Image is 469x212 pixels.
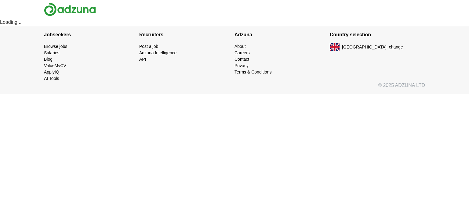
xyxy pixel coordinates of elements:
[44,63,66,68] a: ValueMyCV
[234,57,249,62] a: Contact
[234,50,250,55] a: Careers
[44,70,59,74] a: ApplyIQ
[330,26,425,43] h4: Country selection
[44,2,96,16] img: Adzuna logo
[342,44,387,50] span: [GEOGRAPHIC_DATA]
[44,44,67,49] a: Browse jobs
[44,57,53,62] a: Blog
[234,63,249,68] a: Privacy
[44,76,59,81] a: AI Tools
[330,43,340,51] img: UK flag
[44,50,60,55] a: Salaries
[39,82,430,94] div: © 2025 ADZUNA LTD
[234,44,246,49] a: About
[139,50,176,55] a: Adzuna Intelligence
[234,70,271,74] a: Terms & Conditions
[389,44,403,50] button: change
[139,57,146,62] a: API
[139,44,158,49] a: Post a job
